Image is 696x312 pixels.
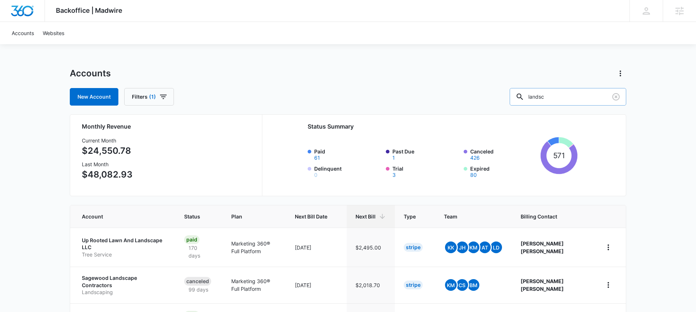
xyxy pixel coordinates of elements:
[610,91,622,103] button: Clear
[392,165,460,178] label: Trial
[82,122,253,131] h2: Monthly Revenue
[314,148,381,160] label: Paid
[231,240,277,255] p: Marketing 360® Full Platform
[392,148,460,160] label: Past Due
[615,68,626,79] button: Actions
[38,22,69,44] a: Websites
[510,88,626,106] input: Search
[82,274,167,296] a: Sagewood Landscape ContractorsLandscaping
[314,165,381,178] label: Delinquent
[82,168,133,181] p: $48,082.93
[404,213,416,220] span: Type
[184,244,213,259] p: 170 days
[347,228,395,267] td: $2,495.00
[82,251,167,258] p: Tree Service
[149,94,156,99] span: (1)
[184,213,203,220] span: Status
[82,237,167,258] a: Up Rooted Lawn And Landscape LLCTree Service
[7,22,38,44] a: Accounts
[82,274,167,289] p: Sagewood Landscape Contractors
[470,165,537,178] label: Expired
[70,88,118,106] a: New Account
[392,155,395,160] button: Past Due
[56,7,122,14] span: Backoffice | Madwire
[231,277,277,293] p: Marketing 360® Full Platform
[347,267,395,303] td: $2,018.70
[82,160,133,168] h3: Last Month
[124,88,174,106] button: Filters(1)
[355,213,376,220] span: Next Bill
[468,279,479,291] span: BM
[602,279,614,291] button: home
[308,122,578,131] h2: Status Summary
[404,281,423,289] div: Stripe
[82,289,167,296] p: Landscaping
[490,241,502,253] span: LD
[392,172,396,178] button: Trial
[286,228,347,267] td: [DATE]
[82,137,133,144] h3: Current Month
[470,148,537,160] label: Canceled
[184,277,211,286] div: Canceled
[445,241,457,253] span: KK
[231,213,277,220] span: Plan
[314,155,320,160] button: Paid
[445,279,457,291] span: KM
[479,241,491,253] span: AT
[470,172,477,178] button: Expired
[470,155,480,160] button: Canceled
[521,240,564,254] strong: [PERSON_NAME] [PERSON_NAME]
[456,279,468,291] span: CS
[82,213,156,220] span: Account
[184,286,213,293] p: 99 days
[444,213,492,220] span: Team
[184,235,199,244] div: Paid
[295,213,327,220] span: Next Bill Date
[404,243,423,252] div: Stripe
[82,144,133,157] p: $24,550.78
[553,151,565,160] tspan: 571
[456,241,468,253] span: JH
[286,267,347,303] td: [DATE]
[82,237,167,251] p: Up Rooted Lawn And Landscape LLC
[602,241,614,253] button: home
[468,241,479,253] span: KM
[521,213,585,220] span: Billing Contact
[521,278,564,292] strong: [PERSON_NAME] [PERSON_NAME]
[70,68,111,79] h1: Accounts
